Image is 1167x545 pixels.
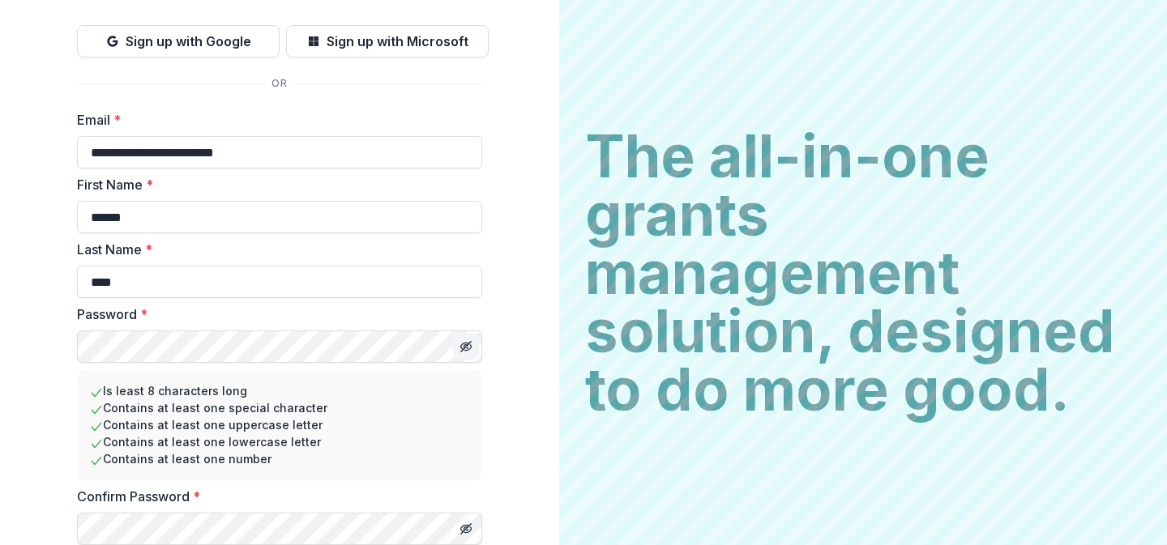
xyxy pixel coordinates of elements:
[77,110,472,130] label: Email
[77,304,472,324] label: Password
[90,382,469,399] li: Is least 8 characters long
[453,334,479,360] button: Toggle password visibility
[453,516,479,542] button: Toggle password visibility
[77,25,280,57] button: Sign up with Google
[90,416,469,433] li: Contains at least one uppercase letter
[77,487,472,506] label: Confirm Password
[77,175,472,194] label: First Name
[90,399,469,416] li: Contains at least one special character
[286,25,489,57] button: Sign up with Microsoft
[90,450,469,467] li: Contains at least one number
[90,433,469,450] li: Contains at least one lowercase letter
[77,240,472,259] label: Last Name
